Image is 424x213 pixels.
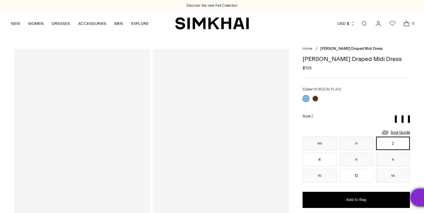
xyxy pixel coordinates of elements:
a: DRESSES [52,16,70,31]
span: 2 [311,114,313,118]
h1: [PERSON_NAME] Draped Midi Dress [303,56,410,62]
div: / [316,46,318,52]
button: USD $ [337,16,355,31]
a: Size Guide [381,128,410,137]
button: 12 [339,169,373,182]
a: Home [303,46,312,51]
button: 8 [376,153,410,166]
nav: breadcrumbs [303,46,410,52]
a: Wishlist [386,17,399,30]
label: Size: [303,113,313,119]
span: $725 [303,65,312,71]
span: HORIZON PLAID [314,87,341,92]
span: Add to Bag [346,197,366,203]
span: 0 [410,20,416,26]
a: ACCESSORIES [78,16,106,31]
a: SIMKHAI [175,17,249,30]
a: Discover the new Fall Collection [187,3,237,8]
button: 10 [303,169,336,182]
a: WOMEN [28,16,44,31]
button: Add to Bag [303,192,410,208]
span: [PERSON_NAME] Draped Midi Dress [320,46,382,51]
a: EXPLORE [131,16,149,31]
a: Go to the account page [372,17,385,30]
a: Open search modal [358,17,371,30]
a: NEW [11,16,20,31]
button: 6 [339,153,373,166]
button: 14 [376,169,410,182]
a: Open cart modal [400,17,413,30]
button: 0 [339,137,373,150]
button: 00 [303,137,336,150]
button: 2 [376,137,410,150]
button: 4 [303,153,336,166]
a: MEN [114,16,123,31]
label: Color: [303,86,341,93]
